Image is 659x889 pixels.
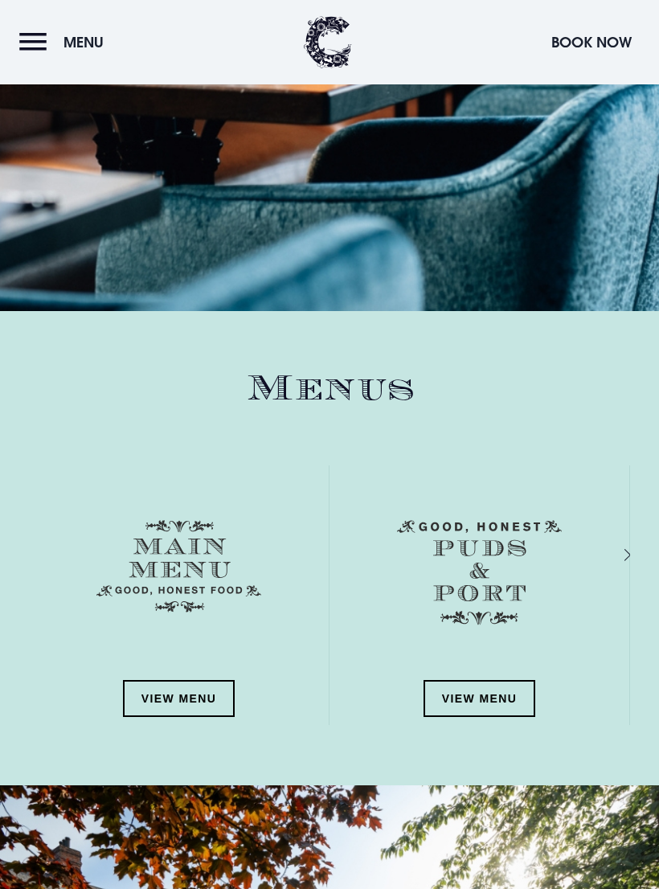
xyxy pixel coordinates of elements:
[397,520,562,625] img: Menu puds and port
[29,367,630,410] h2: Menus
[543,25,640,59] button: Book Now
[19,25,112,59] button: Menu
[63,33,104,51] span: Menu
[304,16,352,68] img: Clandeboye Lodge
[123,680,235,717] a: View Menu
[96,520,261,612] img: Menu main menu
[424,680,536,717] a: View Menu
[603,543,618,567] div: Next slide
